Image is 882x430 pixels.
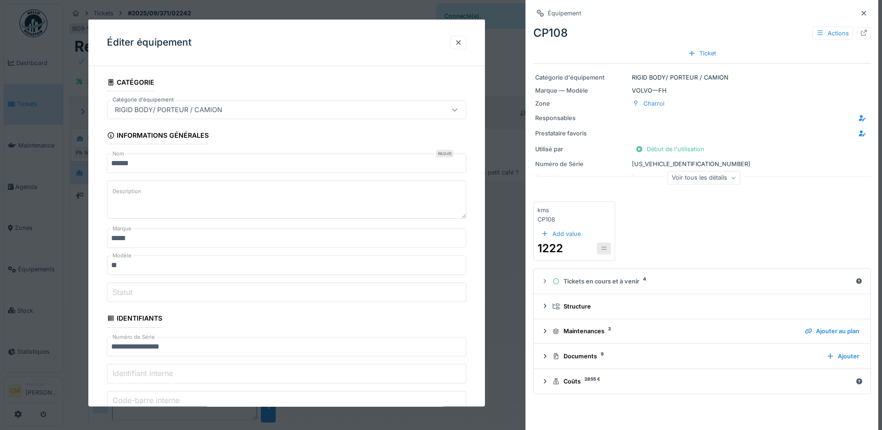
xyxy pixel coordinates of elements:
[812,27,853,40] div: Actions
[537,298,867,315] summary: Structure
[111,333,157,341] label: Numéro de Série
[537,348,867,365] summary: Documents9Ajouter
[801,325,863,337] div: Ajouter au plan
[535,160,628,168] div: Numéro de Série
[535,99,628,108] div: Zone
[107,128,209,144] div: Informations générales
[668,171,741,185] div: Voir tous les détails
[552,277,852,286] div: Tickets en cours et à venir
[643,99,664,108] div: Charroi
[111,105,226,115] div: RIGID BODY/ PORTEUR / CAMION
[535,86,628,95] div: Marque — Modèle
[552,352,819,361] div: Documents
[535,145,628,154] div: Utilisé par
[111,225,133,233] label: Marque
[107,311,163,327] div: Identifiants
[552,327,797,336] div: Maintenances
[537,323,867,340] summary: Maintenances2Ajouter au plan
[111,186,143,197] label: Description
[535,73,869,82] div: RIGID BODY/ PORTEUR / CAMION
[537,373,867,390] summary: Coûts2855 €
[111,367,175,378] label: Identifiant interne
[552,302,859,311] div: Structure
[537,240,563,257] div: 1222
[533,25,871,41] div: CP108
[111,394,181,405] label: Code-barre interne
[823,350,863,363] div: Ajouter
[111,96,176,104] label: Catégorie d'équipement
[107,37,192,48] h3: Éditer équipement
[535,73,628,82] div: Catégorie d'équipement
[535,160,869,168] div: [US_VEHICLE_IDENTIFICATION_NUMBER]
[537,228,584,240] div: Add value
[537,273,867,290] summary: Tickets en cours et à venir4
[535,129,607,138] div: Prestataire favoris
[684,47,720,60] div: Ticket
[552,377,852,386] div: Coûts
[535,86,869,95] div: VOLVO — FH
[111,286,134,297] label: Statut
[548,9,581,18] div: Équipement
[537,206,567,223] div: kms CP108
[436,150,453,157] div: Requis
[111,150,126,158] label: Nom
[111,252,133,260] label: Modèle
[107,75,155,91] div: Catégorie
[632,143,708,155] div: Début de l'utilisation
[535,114,607,122] div: Responsables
